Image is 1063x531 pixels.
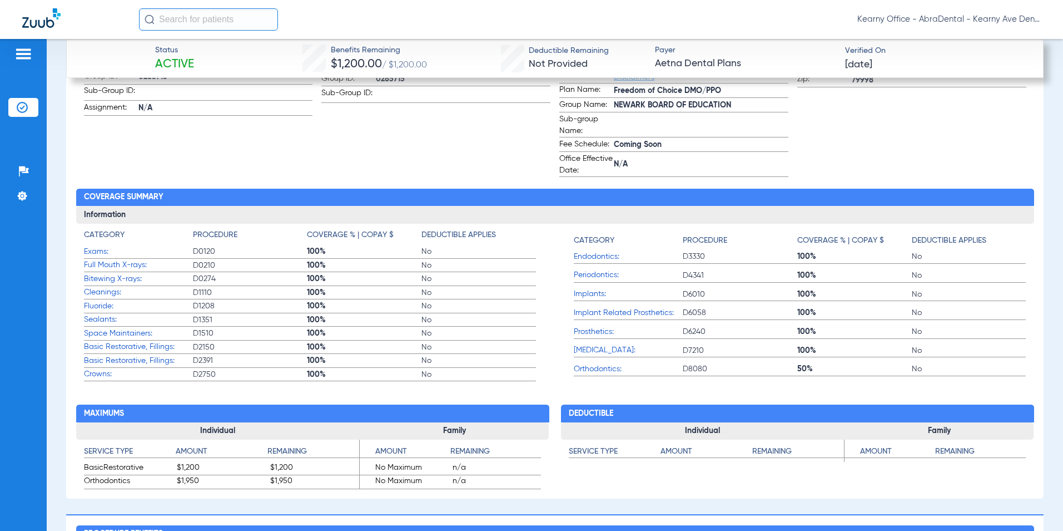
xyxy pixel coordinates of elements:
[193,355,307,366] span: D2391
[84,314,193,326] span: Sealants:
[797,73,852,87] span: Zip:
[307,369,421,380] span: 100%
[574,326,683,338] span: Prosthetics:
[683,363,797,375] span: D8080
[660,446,752,462] app-breakdown-title: Amount
[139,8,278,31] input: Search for patients
[193,301,307,312] span: D1208
[193,229,307,245] app-breakdown-title: Procedure
[912,345,1026,356] span: No
[307,229,421,245] app-breakdown-title: Coverage % | Copay $
[912,251,1026,262] span: No
[84,102,138,115] span: Assignment:
[193,342,307,353] span: D2150
[421,314,536,326] span: No
[360,422,549,440] h3: Family
[912,235,986,247] h4: Deductible Applies
[138,102,313,114] span: N/A
[935,446,1026,458] h4: Remaining
[84,446,176,458] h4: Service Type
[382,61,427,70] span: / $1,200.00
[559,114,614,137] span: Sub-group Name:
[655,57,836,71] span: Aetna Dental Plans
[193,328,307,339] span: D1510
[193,287,307,298] span: D1110
[84,341,193,353] span: Basic Restorative, Fillings:
[145,14,155,24] img: Search Icon
[307,229,394,241] h4: Coverage % | Copay $
[450,446,541,462] app-breakdown-title: Remaining
[683,235,727,247] h4: Procedure
[852,75,1026,86] span: 79998
[421,355,536,366] span: No
[797,270,912,281] span: 100%
[421,229,536,245] app-breakdown-title: Deductible Applies
[912,307,1026,318] span: No
[569,446,660,462] app-breakdown-title: Service Type
[321,73,376,86] span: Group ID:
[912,289,1026,300] span: No
[421,229,496,241] h4: Deductible Applies
[683,270,797,281] span: D4341
[683,307,797,318] span: D6058
[529,59,588,69] span: Not Provided
[845,45,1026,57] span: Verified On
[84,246,193,258] span: Exams:
[453,462,542,475] span: n/a
[376,73,550,85] span: 0285715
[84,273,193,285] span: Bitewing X-rays:
[155,57,194,72] span: Active
[574,269,683,281] span: Periodontics:
[569,446,660,458] h4: Service Type
[797,289,912,300] span: 100%
[331,58,382,70] span: $1,200.00
[683,251,797,262] span: D3330
[270,462,360,475] span: $1,200
[84,368,193,380] span: Crowns:
[321,87,376,102] span: Sub-Group ID:
[559,99,614,112] span: Group Name:
[1007,478,1063,531] iframe: Chat Widget
[84,446,176,462] app-breakdown-title: Service Type
[84,475,173,489] span: Orthodontics
[797,345,912,356] span: 100%
[421,342,536,353] span: No
[176,446,267,462] app-breakdown-title: Amount
[177,475,266,489] span: $1,950
[797,229,912,250] app-breakdown-title: Coverage % | Copay $
[360,446,450,458] h4: Amount
[683,345,797,356] span: D7210
[307,314,421,326] span: 100%
[797,235,884,247] h4: Coverage % | Copay $
[193,314,307,326] span: D1351
[155,45,194,56] span: Status
[574,229,683,250] app-breakdown-title: Category
[559,84,614,97] span: Plan Name:
[797,363,912,375] span: 50%
[574,363,683,375] span: Orthodontics:
[84,328,193,340] span: Space Maintainers:
[14,47,32,61] img: hamburger-icon
[912,326,1026,337] span: No
[421,287,536,298] span: No
[270,475,360,489] span: $1,950
[84,287,193,298] span: Cleanings:
[84,229,125,241] h4: Category
[307,287,421,298] span: 100%
[76,189,1034,206] h2: Coverage Summary
[360,475,449,489] span: No Maximum
[84,259,193,271] span: Full Mouth X-rays:
[307,273,421,284] span: 100%
[559,153,614,176] span: Office Effective Date:
[421,328,536,339] span: No
[845,446,935,458] h4: Amount
[683,289,797,300] span: D6010
[84,301,193,312] span: Fluoride:
[574,345,683,356] span: [MEDICAL_DATA]:
[22,8,61,28] img: Zuub Logo
[845,58,872,72] span: [DATE]
[360,446,450,462] app-breakdown-title: Amount
[574,235,614,247] h4: Category
[193,260,307,271] span: D0210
